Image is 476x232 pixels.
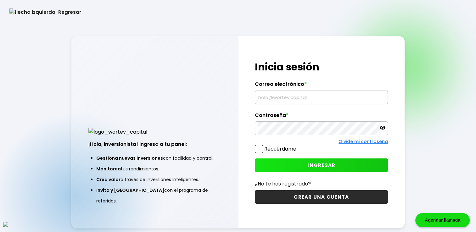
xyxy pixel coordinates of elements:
[96,176,120,183] span: Crea valor
[307,162,335,168] span: INGRESAR
[255,158,388,172] button: INGRESAR
[9,8,55,16] img: flecha izquierda
[255,190,388,204] button: CREAR UNA CUENTA
[3,222,8,227] img: logos_whatsapp-icon.svg
[339,138,388,145] a: Olvidé mi contraseña
[415,213,470,227] div: Agendar llamada
[96,166,121,172] span: Monitorea
[96,153,214,163] li: con facilidad y control.
[88,128,147,136] img: logo_wortev_capital
[88,141,221,148] h3: ¡Hola, inversionista! Ingresa a tu panel:
[96,163,214,174] li: tus rendimientos.
[255,81,388,91] label: Correo electrónico
[255,180,388,204] a: ¿No te has registrado?CREAR UNA CUENTA
[96,187,164,193] span: Invita y [GEOGRAPHIC_DATA]
[96,185,214,206] li: con el programa de referidos.
[255,180,388,188] p: ¿No te has registrado?
[255,59,388,75] h1: Inicia sesión
[255,112,388,122] label: Contraseña
[264,145,296,152] label: Recuérdame
[258,91,385,104] input: hola@wortev.capital
[96,155,163,161] span: Gestiona nuevas inversiones
[96,174,214,185] li: a través de inversiones inteligentes.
